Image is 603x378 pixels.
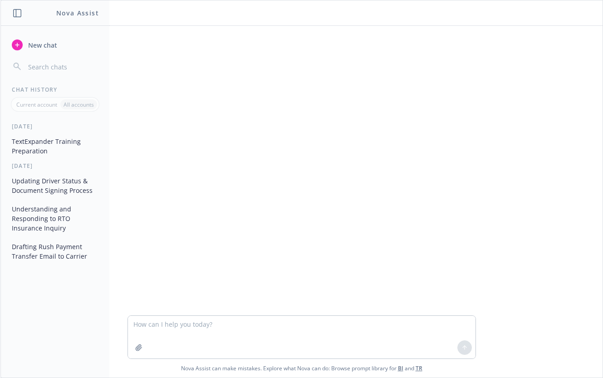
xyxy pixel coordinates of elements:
button: Understanding and Responding to RTO Insurance Inquiry [8,201,102,236]
a: BI [398,364,403,372]
a: TR [416,364,422,372]
button: New chat [8,37,102,53]
span: Nova Assist can make mistakes. Explore what Nova can do: Browse prompt library for and [4,359,599,378]
div: [DATE] [1,162,109,170]
div: [DATE] [1,123,109,130]
span: New chat [26,40,57,50]
p: Current account [16,101,57,108]
h1: Nova Assist [56,8,99,18]
p: All accounts [64,101,94,108]
button: Drafting Rush Payment Transfer Email to Carrier [8,239,102,264]
button: Updating Driver Status & Document Signing Process [8,173,102,198]
div: Chat History [1,86,109,93]
input: Search chats [26,60,98,73]
button: TextExpander Training Preparation [8,134,102,158]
